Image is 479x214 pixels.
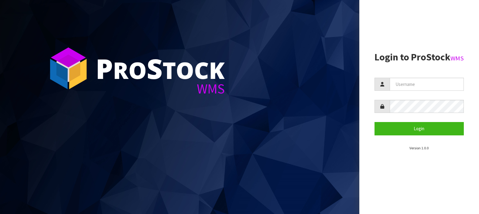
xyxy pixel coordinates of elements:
img: ProStock Cube [46,46,91,91]
div: ro tock [96,55,225,82]
span: P [96,50,113,87]
h2: Login to ProStock [375,52,464,63]
button: Login [375,122,464,135]
div: WMS [96,82,225,96]
input: Username [390,78,464,91]
span: S [147,50,163,87]
small: WMS [450,54,464,62]
small: Version 1.0.0 [409,146,429,150]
